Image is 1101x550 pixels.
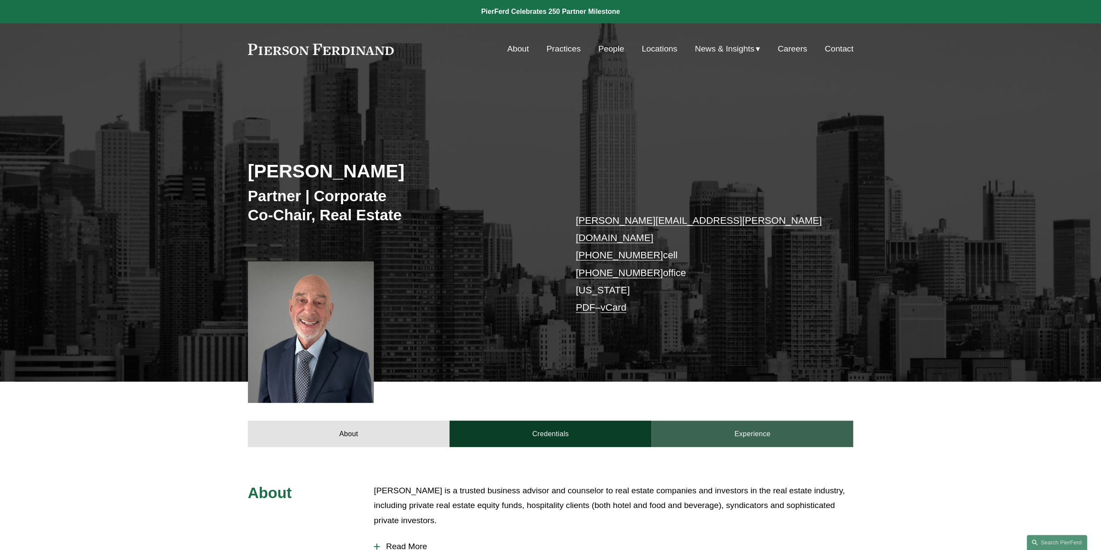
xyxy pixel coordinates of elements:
span: About [248,484,292,501]
p: [PERSON_NAME] is a trusted business advisor and counselor to real estate companies and investors ... [374,483,853,528]
h3: Partner | Corporate Co-Chair, Real Estate [248,187,551,224]
a: Locations [642,41,677,57]
a: About [248,421,450,447]
a: People [598,41,624,57]
a: Credentials [449,421,652,447]
a: [PHONE_NUMBER] [576,267,663,278]
a: [PHONE_NUMBER] [576,250,663,261]
a: Practices [546,41,581,57]
a: Experience [652,421,854,447]
a: [PERSON_NAME][EMAIL_ADDRESS][PERSON_NAME][DOMAIN_NAME] [576,215,822,243]
a: Contact [825,41,853,57]
a: folder dropdown [695,41,760,57]
h2: [PERSON_NAME] [248,160,551,182]
a: PDF [576,302,595,313]
a: About [507,41,529,57]
a: Search this site [1027,535,1087,550]
span: News & Insights [695,42,754,57]
p: cell office [US_STATE] – [576,212,828,317]
a: vCard [600,302,626,313]
a: Careers [777,41,807,57]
